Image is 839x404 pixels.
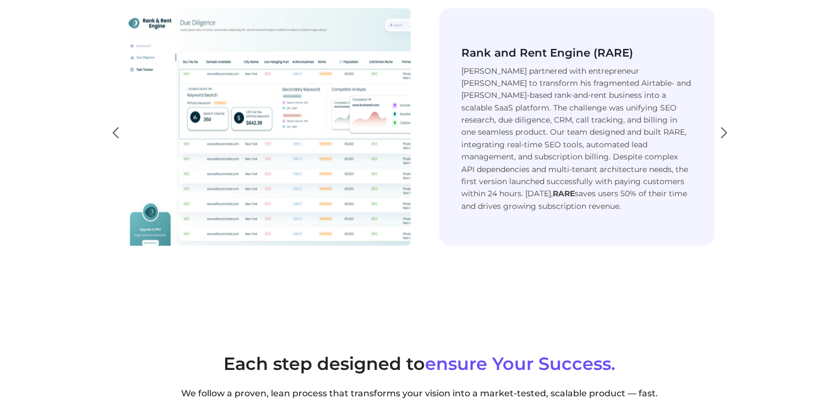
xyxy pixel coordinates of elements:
[108,121,123,145] div: Previous slide
[124,8,411,246] img: Slide Image
[461,65,693,213] p: [PERSON_NAME] partnered with entrepreneur [PERSON_NAME] to transform his fragmented Airtable- and...
[461,47,693,59] h3: Rank and Rent Engine (RARE)
[102,387,737,400] p: We follow a proven, lean process that transforms your vision into a market-tested, scalable produ...
[716,121,731,145] div: Next slide
[425,353,615,374] span: ensure Your Success.
[102,352,737,376] h2: Each step designed to
[553,189,575,198] strong: RARE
